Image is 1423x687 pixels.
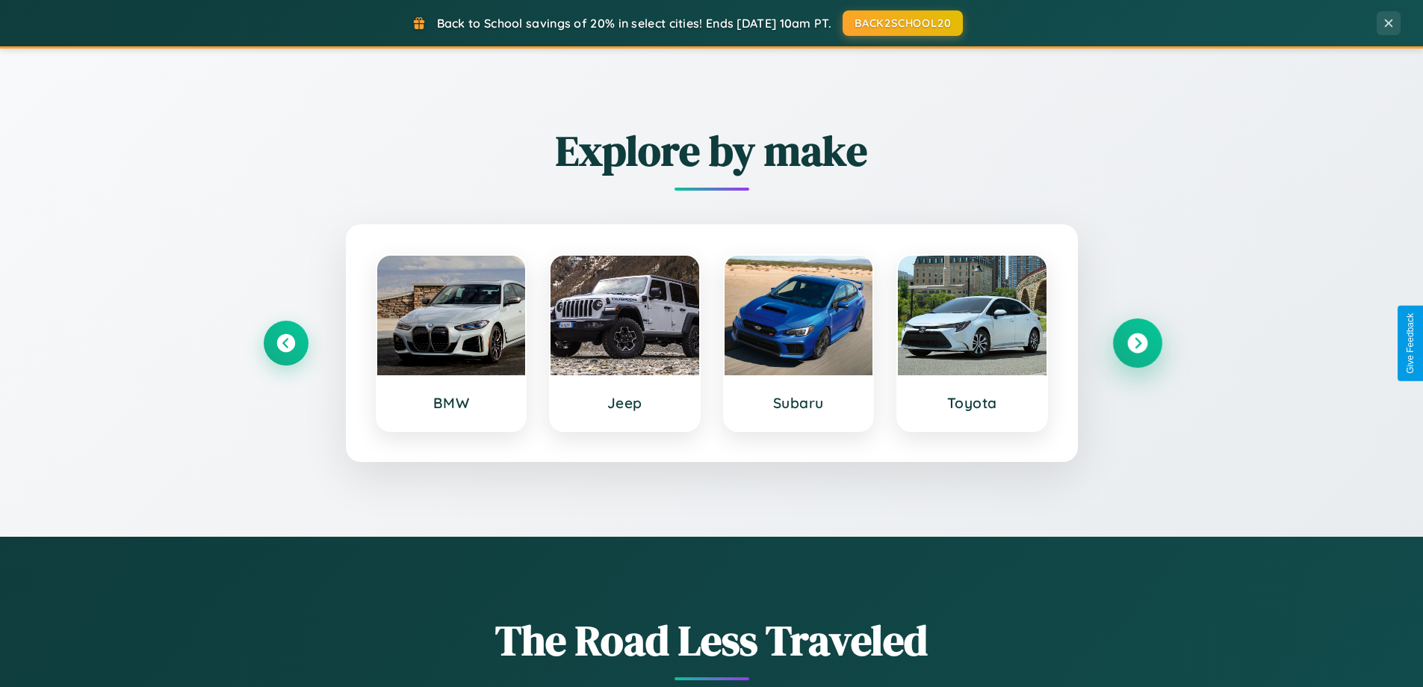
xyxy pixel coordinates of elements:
[740,394,858,412] h3: Subaru
[1405,313,1416,374] div: Give Feedback
[264,122,1160,179] h2: Explore by make
[264,611,1160,669] h1: The Road Less Traveled
[913,394,1032,412] h3: Toyota
[392,394,511,412] h3: BMW
[565,394,684,412] h3: Jeep
[437,16,831,31] span: Back to School savings of 20% in select cities! Ends [DATE] 10am PT.
[843,10,963,36] button: BACK2SCHOOL20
